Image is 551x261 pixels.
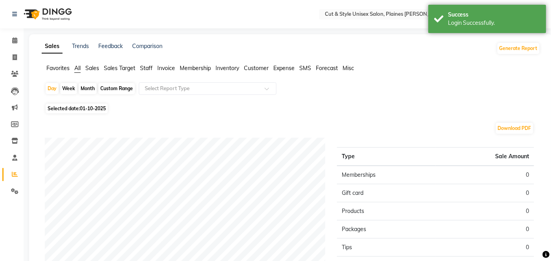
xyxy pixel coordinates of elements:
[79,83,97,94] div: Month
[72,43,89,50] a: Trends
[98,43,123,50] a: Feedback
[244,65,269,72] span: Customer
[436,148,534,166] th: Sale Amount
[448,19,540,27] div: Login Successfully.
[436,220,534,239] td: 0
[273,65,295,72] span: Expense
[436,202,534,220] td: 0
[337,148,435,166] th: Type
[496,123,533,134] button: Download PDF
[180,65,211,72] span: Membership
[448,11,540,19] div: Success
[498,43,540,54] button: Generate Report
[436,166,534,184] td: 0
[85,65,99,72] span: Sales
[20,3,74,25] img: logo
[132,43,162,50] a: Comparison
[299,65,311,72] span: SMS
[80,106,106,111] span: 01-10-2025
[216,65,239,72] span: Inventory
[42,39,63,54] a: Sales
[337,166,435,184] td: Memberships
[337,184,435,202] td: Gift card
[74,65,81,72] span: All
[337,220,435,239] td: Packages
[436,184,534,202] td: 0
[46,65,70,72] span: Favorites
[337,239,435,257] td: Tips
[157,65,175,72] span: Invoice
[104,65,135,72] span: Sales Target
[46,104,108,113] span: Selected date:
[46,83,59,94] div: Day
[316,65,338,72] span: Forecast
[343,65,354,72] span: Misc
[140,65,153,72] span: Staff
[60,83,77,94] div: Week
[337,202,435,220] td: Products
[98,83,135,94] div: Custom Range
[436,239,534,257] td: 0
